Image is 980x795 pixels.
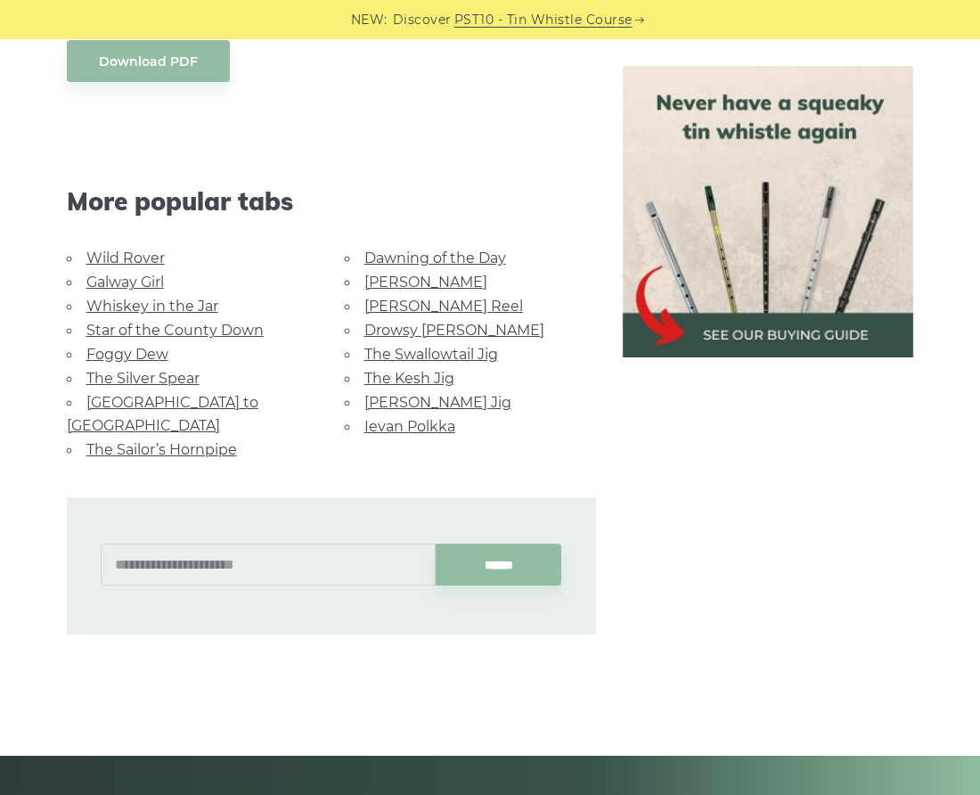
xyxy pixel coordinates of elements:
[86,370,200,387] a: The Silver Spear
[364,418,455,435] a: Ievan Polkka
[351,10,388,30] span: NEW:
[364,370,454,387] a: The Kesh Jig
[86,322,264,339] a: Star of the County Down
[364,274,487,291] a: [PERSON_NAME]
[454,10,633,30] a: PST10 - Tin Whistle Course
[364,250,506,266] a: Dawning of the Day
[364,298,523,315] a: [PERSON_NAME] Reel
[67,394,258,434] a: [GEOGRAPHIC_DATA] to [GEOGRAPHIC_DATA]
[364,322,544,339] a: Drowsy [PERSON_NAME]
[393,10,452,30] span: Discover
[623,66,914,357] img: tin whistle buying guide
[86,298,218,315] a: Whiskey in the Jar
[364,394,511,411] a: [PERSON_NAME] Jig
[67,40,230,82] a: Download PDF
[86,441,237,458] a: The Sailor’s Hornpipe
[86,250,165,266] a: Wild Rover
[86,346,168,363] a: Foggy Dew
[86,274,164,291] a: Galway Girl
[67,186,596,217] span: More popular tabs
[364,346,498,363] a: The Swallowtail Jig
